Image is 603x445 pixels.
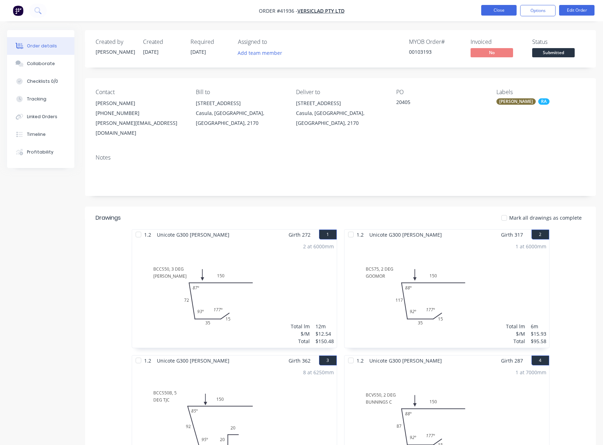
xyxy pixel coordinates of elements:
[196,108,285,128] div: Casula, [GEOGRAPHIC_DATA], [GEOGRAPHIC_DATA], 2170
[531,230,549,239] button: 2
[315,337,334,345] div: $150.48
[96,98,184,138] div: [PERSON_NAME][PHONE_NUMBER][PERSON_NAME][EMAIL_ADDRESS][DOMAIN_NAME]
[303,369,334,376] div: 8 at 6250mm
[531,337,546,345] div: $95.58
[27,114,57,120] div: Linked Orders
[506,330,525,337] div: $/M
[516,369,546,376] div: 1 at 7000mm
[96,118,184,138] div: [PERSON_NAME][EMAIL_ADDRESS][DOMAIN_NAME]
[315,323,334,330] div: 12m
[532,48,575,59] button: Submitted
[315,330,334,337] div: $12.54
[259,7,297,14] span: Order #41936 -
[531,356,549,365] button: 4
[409,39,462,45] div: MYOB Order #
[154,356,232,366] span: Unicote G300 [PERSON_NAME]
[291,330,310,337] div: $/M
[132,240,337,348] div: BCCS50, 3 DEG[PERSON_NAME]153572150177º93º87º2 at 6000mmTotal lm$/MTotal12m$12.54$150.48
[396,98,485,108] div: 20405
[190,39,229,45] div: Required
[27,149,53,155] div: Profitability
[532,39,585,45] div: Status
[141,230,154,240] span: 1.2
[141,356,154,366] span: 1.2
[538,98,550,105] div: RA
[354,356,366,366] span: 1.2
[7,126,74,143] button: Timeline
[234,48,286,58] button: Add team member
[296,98,385,108] div: [STREET_ADDRESS]
[396,89,485,96] div: PO
[296,89,385,96] div: Deliver to
[96,39,135,45] div: Created by
[319,356,337,365] button: 3
[238,48,286,58] button: Add team member
[531,330,546,337] div: $15.93
[7,108,74,126] button: Linked Orders
[471,39,524,45] div: Invoiced
[196,98,285,128] div: [STREET_ADDRESS]Casula, [GEOGRAPHIC_DATA], [GEOGRAPHIC_DATA], 2170
[27,131,46,138] div: Timeline
[13,5,23,16] img: Factory
[7,90,74,108] button: Tracking
[501,356,523,366] span: Girth 287
[7,143,74,161] button: Profitability
[27,43,57,49] div: Order details
[238,39,309,45] div: Assigned to
[143,48,159,55] span: [DATE]
[154,230,232,240] span: Unicote G300 [PERSON_NAME]
[559,5,595,16] button: Edit Order
[289,230,311,240] span: Girth 272
[303,243,334,250] div: 2 at 6000mm
[7,55,74,73] button: Collaborate
[366,356,445,366] span: Unicote G300 [PERSON_NAME]
[96,89,184,96] div: Contact
[27,60,55,67] div: Collaborate
[471,48,513,57] span: No
[297,7,345,14] a: VERSICLAD PTY LTD
[190,48,206,55] span: [DATE]
[7,73,74,90] button: Checklists 0/0
[409,48,462,56] div: 00103193
[196,89,285,96] div: Bill to
[96,98,184,108] div: [PERSON_NAME]
[291,337,310,345] div: Total
[354,230,366,240] span: 1.2
[506,323,525,330] div: Total lm
[96,154,585,161] div: Notes
[516,243,546,250] div: 1 at 6000mm
[27,96,46,102] div: Tracking
[96,214,121,222] div: Drawings
[143,39,182,45] div: Created
[531,323,546,330] div: 6m
[501,230,523,240] span: Girth 317
[520,5,556,16] button: Options
[196,98,285,108] div: [STREET_ADDRESS]
[296,108,385,128] div: Casula, [GEOGRAPHIC_DATA], [GEOGRAPHIC_DATA], 2170
[27,78,58,85] div: Checklists 0/0
[7,37,74,55] button: Order details
[319,230,337,239] button: 1
[496,89,585,96] div: Labels
[345,240,549,348] div: BCS75, 2 DEGGOOMOR1535117150177º92º88º1 at 6000mmTotal lm$/MTotal6m$15.93$95.58
[96,108,184,118] div: [PHONE_NUMBER]
[496,98,536,105] div: [PERSON_NAME]
[481,5,517,16] button: Close
[291,323,310,330] div: Total lm
[532,48,575,57] span: Submitted
[506,337,525,345] div: Total
[289,356,311,366] span: Girth 362
[96,48,135,56] div: [PERSON_NAME]
[366,230,445,240] span: Unicote G300 [PERSON_NAME]
[296,98,385,128] div: [STREET_ADDRESS]Casula, [GEOGRAPHIC_DATA], [GEOGRAPHIC_DATA], 2170
[509,214,582,221] span: Mark all drawings as complete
